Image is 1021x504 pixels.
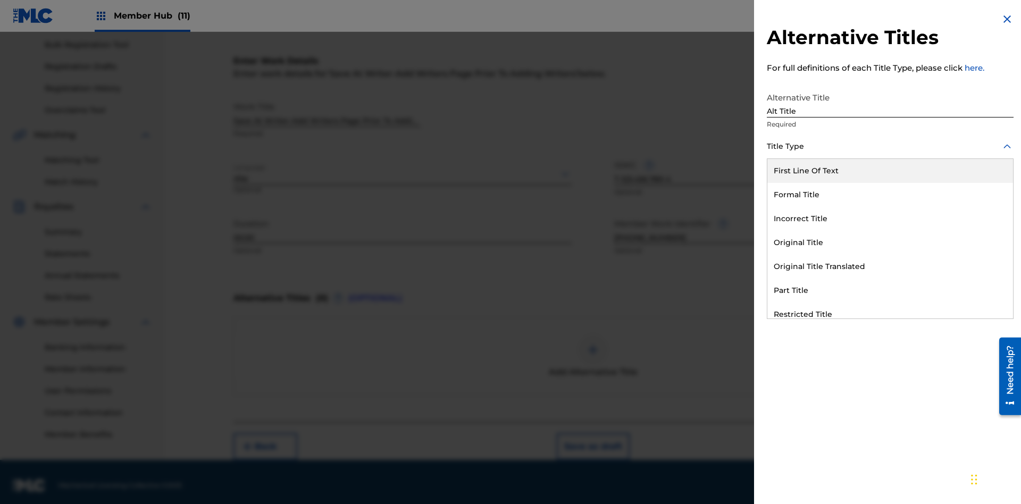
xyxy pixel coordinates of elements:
[767,62,1014,74] p: For full definitions of each Title Type, please click
[965,63,984,73] a: here.
[114,10,190,22] span: Member Hub
[767,231,1013,255] div: Original Title
[767,183,1013,207] div: Formal Title
[767,159,1013,183] div: First Line Of Text
[767,207,1013,231] div: Incorrect Title
[767,255,1013,279] div: Original Title Translated
[95,10,107,22] img: Top Rightsholders
[767,279,1013,303] div: Part Title
[991,333,1021,421] iframe: Resource Center
[971,464,977,495] div: Drag
[767,303,1013,326] div: Restricted Title
[767,120,1014,129] p: Required
[767,26,1014,49] h2: Alternative Titles
[178,11,190,21] span: (11)
[13,8,54,23] img: MLC Logo
[968,453,1021,504] iframe: Chat Widget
